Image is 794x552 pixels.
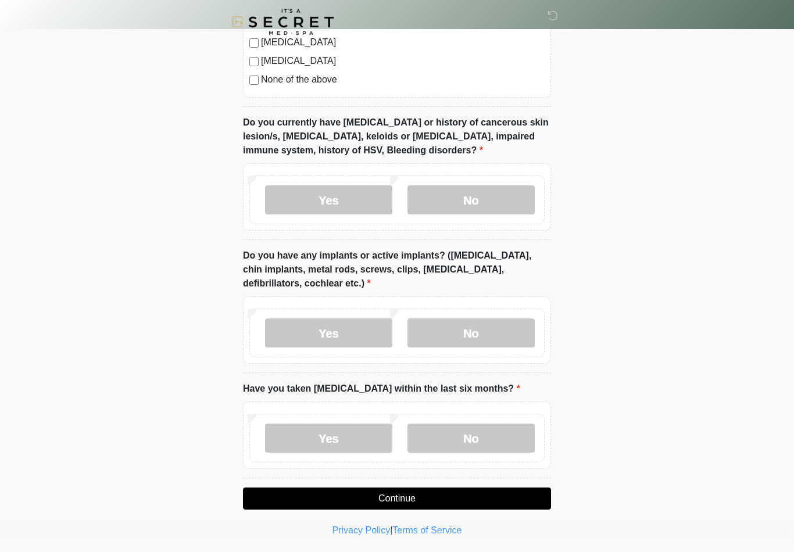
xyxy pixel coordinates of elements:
label: Have you taken [MEDICAL_DATA] within the last six months? [243,382,520,396]
a: Terms of Service [392,525,462,535]
label: Do you currently have [MEDICAL_DATA] or history of cancerous skin lesion/s, [MEDICAL_DATA], keloi... [243,116,551,157]
input: None of the above [249,76,259,85]
a: | [390,525,392,535]
label: None of the above [261,73,545,87]
label: Do you have any implants or active implants? ([MEDICAL_DATA], chin implants, metal rods, screws, ... [243,249,551,291]
button: Continue [243,488,551,510]
label: [MEDICAL_DATA] [261,54,545,68]
a: Privacy Policy [332,525,391,535]
label: Yes [265,424,392,453]
label: Yes [265,318,392,347]
label: No [407,424,535,453]
input: [MEDICAL_DATA] [249,57,259,66]
label: No [407,185,535,214]
label: No [407,318,535,347]
label: Yes [265,185,392,214]
img: It's A Secret Med Spa Logo [231,9,334,35]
